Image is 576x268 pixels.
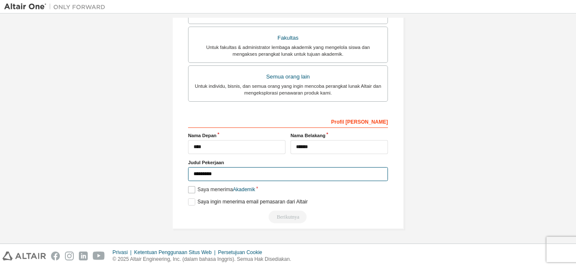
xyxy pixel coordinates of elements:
[113,256,291,263] p: © 2025 Altair Engineering, Inc. (dalam bahasa Inggris). Semua Hak Disediakan.
[188,159,388,166] label: Judul Pekerjaan
[188,186,255,193] label: Saya menerima
[194,32,382,44] div: Fakultas
[233,187,255,192] a: Akademik
[218,249,267,256] div: Persetujuan Cookie
[113,249,134,256] div: Privasi
[194,44,382,57] div: Untuk fakultas & administrator lembaga akademik yang mengelola siswa dan mengakses perangkat luna...
[291,132,388,139] label: Nama Belakang
[188,198,308,206] label: Saya ingin menerima email pemasaran dari Altair
[79,252,88,260] img: linkedin.svg
[194,83,382,96] div: Untuk individu, bisnis, dan semua orang yang ingin mencoba perangkat lunak Altair dan mengeksplor...
[4,3,110,11] img: Altair Satu
[93,252,105,260] img: youtube.svg
[188,114,388,128] div: Profil [PERSON_NAME]
[3,252,46,260] img: altair_logo.svg
[194,71,382,83] div: Semua orang lain
[134,249,218,256] div: Ketentuan Penggunaan Situs Web
[188,132,285,139] label: Nama Depan
[65,252,74,260] img: instagram.svg
[51,252,60,260] img: facebook.svg
[188,211,388,223] div: Baca dan Terima EULA untuk melanjutkan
